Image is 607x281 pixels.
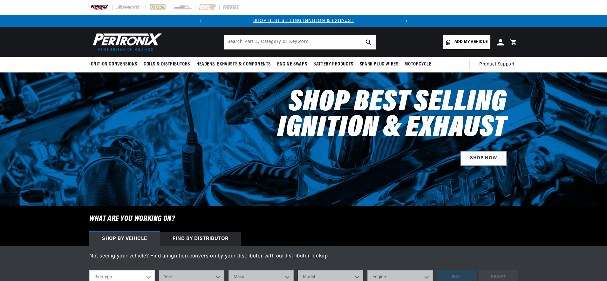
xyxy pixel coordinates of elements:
span: Add my vehicle [454,39,488,45]
h2: Shop Best Selling Ignition & Exhaust [235,90,507,141]
span: Motorcycle [405,61,431,68]
img: Pertronix [89,31,162,53]
input: Search Part #, Category or Keyword [224,35,376,49]
a: Add my vehicle [443,35,490,49]
span: Battery Products [313,61,353,68]
div: Shop by vehicle [89,232,160,246]
h6: What are you working on? [73,206,534,232]
a: SHOP NOW [460,151,507,166]
summary: Battery Products [310,57,357,72]
span: Headers, Exhausts & Components [196,61,271,68]
span: Coils & Distributors [144,61,190,68]
a: distributor lookup [284,254,328,259]
button: Translation missing: en.sections.announcements.previous_announcement [194,15,207,27]
span: Engine Swaps [277,61,307,68]
summary: Headers, Exhausts & Components [193,57,274,72]
span: Spark Plug Wires [360,61,399,68]
p: Not seeing your vehicle? Find an ignition conversion by your distributor with our [89,252,518,261]
summary: Product Support [479,57,518,72]
div: 1 of 2 [207,17,400,24]
summary: Engine Swaps [274,57,310,72]
div: Find by Distributor [160,232,241,246]
summary: Spark Plug Wires [357,57,402,72]
summary: Motorcycle [401,57,434,72]
span: Product Support [479,61,515,68]
div: Announcement [207,17,400,24]
summary: Coils & Distributors [140,57,193,72]
a: SHOP BEST SELLING IGNITION & EXHAUST [253,18,354,23]
button: Translation missing: en.sections.announcements.next_announcement [400,15,413,27]
button: search button [362,35,376,49]
slideshow-component: Translation missing: en.sections.announcements.announcement_bar [73,15,534,27]
span: Ignition Conversions [89,61,137,68]
summary: Ignition Conversions [89,57,140,72]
